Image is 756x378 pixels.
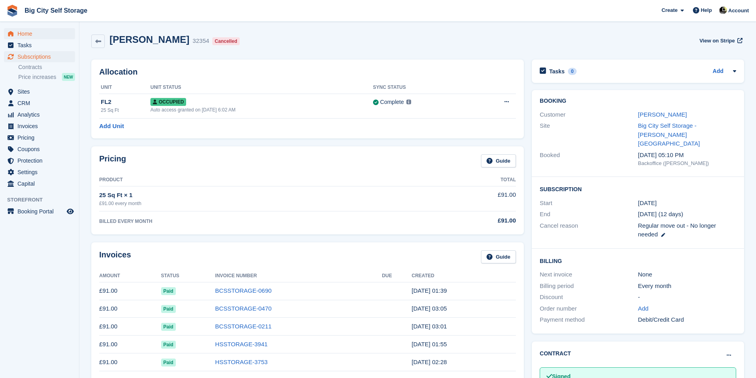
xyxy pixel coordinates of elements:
[4,132,75,143] a: menu
[412,323,447,330] time: 2025-06-01 02:01:17 UTC
[373,81,473,94] th: Sync Status
[406,100,411,104] img: icon-info-grey-7440780725fd019a000dd9b08b2336e03edf1995a4989e88bcd33f0948082b44.svg
[99,318,161,336] td: £91.00
[728,7,749,15] span: Account
[638,151,736,160] div: [DATE] 05:10 PM
[99,81,150,94] th: Unit
[99,154,126,167] h2: Pricing
[412,341,447,347] time: 2025-05-01 00:55:57 UTC
[4,109,75,120] a: menu
[540,304,638,313] div: Order number
[18,73,75,81] a: Price increases NEW
[99,218,410,225] div: BILLED EVERY MONTH
[99,300,161,318] td: £91.00
[17,178,65,189] span: Capital
[150,81,373,94] th: Unit Status
[638,159,736,167] div: Backoffice ([PERSON_NAME])
[161,323,176,331] span: Paid
[540,185,736,193] h2: Subscription
[99,67,516,77] h2: Allocation
[481,250,516,263] a: Guide
[161,359,176,366] span: Paid
[638,222,716,238] span: Regular move out - No longer needed
[4,167,75,178] a: menu
[212,37,240,45] div: Cancelled
[568,68,577,75] div: 0
[540,199,638,208] div: Start
[161,287,176,295] span: Paid
[481,154,516,167] a: Guide
[540,293,638,302] div: Discount
[215,305,271,312] a: BCSSTORAGE-0470
[17,167,65,178] span: Settings
[4,98,75,109] a: menu
[638,315,736,324] div: Debit/Credit Card
[215,359,267,365] a: HSSTORAGE-3753
[410,186,516,211] td: £91.00
[4,51,75,62] a: menu
[17,132,65,143] span: Pricing
[540,98,736,104] h2: Booking
[99,270,161,282] th: Amount
[412,287,447,294] time: 2025-08-01 00:39:31 UTC
[21,4,90,17] a: Big City Self Storage
[412,359,447,365] time: 2025-04-01 01:28:12 UTC
[412,305,447,312] time: 2025-07-01 02:05:06 UTC
[638,293,736,302] div: -
[540,221,638,239] div: Cancel reason
[382,270,412,282] th: Due
[215,270,382,282] th: Invoice Number
[713,67,723,76] a: Add
[410,216,516,225] div: £91.00
[540,257,736,265] h2: Billing
[638,304,649,313] a: Add
[4,144,75,155] a: menu
[150,98,186,106] span: Occupied
[540,110,638,119] div: Customer
[17,121,65,132] span: Invoices
[17,144,65,155] span: Coupons
[215,287,271,294] a: BCSSTORAGE-0690
[110,34,189,45] h2: [PERSON_NAME]
[17,109,65,120] span: Analytics
[380,98,404,106] div: Complete
[540,121,638,148] div: Site
[17,86,65,97] span: Sites
[150,106,373,113] div: Auto access granted on [DATE] 6:02 AM
[161,270,215,282] th: Status
[18,73,56,81] span: Price increases
[412,270,516,282] th: Created
[101,107,150,114] div: 25 Sq Ft
[696,34,744,47] a: View on Stripe
[701,6,712,14] span: Help
[161,305,176,313] span: Paid
[4,86,75,97] a: menu
[4,178,75,189] a: menu
[99,250,131,263] h2: Invoices
[17,98,65,109] span: CRM
[638,199,657,208] time: 2024-02-01 00:00:00 UTC
[719,6,727,14] img: Patrick Nevin
[17,51,65,62] span: Subscriptions
[99,200,410,207] div: £91.00 every month
[99,282,161,300] td: £91.00
[215,323,271,330] a: BCSSTORAGE-0211
[638,111,687,118] a: [PERSON_NAME]
[4,28,75,39] a: menu
[101,98,150,107] div: FL2
[638,282,736,291] div: Every month
[549,68,565,75] h2: Tasks
[4,121,75,132] a: menu
[62,73,75,81] div: NEW
[410,174,516,186] th: Total
[65,207,75,216] a: Preview store
[638,211,683,217] span: [DATE] (12 days)
[161,341,176,349] span: Paid
[662,6,677,14] span: Create
[18,63,75,71] a: Contracts
[699,37,735,45] span: View on Stripe
[540,270,638,279] div: Next invoice
[540,315,638,324] div: Payment method
[540,151,638,167] div: Booked
[540,210,638,219] div: End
